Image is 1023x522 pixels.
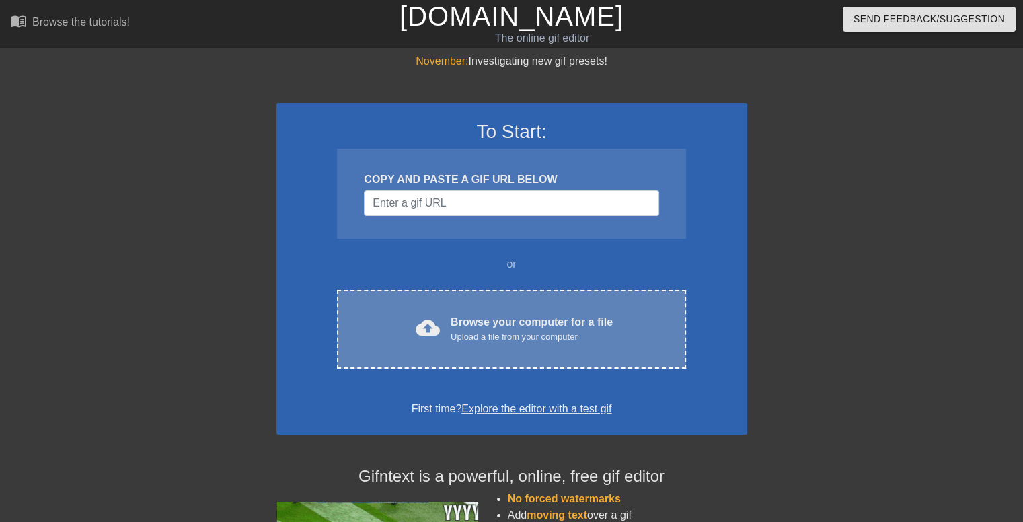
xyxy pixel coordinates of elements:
div: Browse your computer for a file [451,314,613,344]
a: Explore the editor with a test gif [461,403,611,414]
span: moving text [527,509,587,521]
div: The online gif editor [348,30,736,46]
span: menu_book [11,13,27,29]
div: Browse the tutorials! [32,16,130,28]
span: Send Feedback/Suggestion [854,11,1005,28]
div: Investigating new gif presets! [276,53,747,69]
a: [DOMAIN_NAME] [400,1,623,31]
input: Username [364,190,658,216]
div: Upload a file from your computer [451,330,613,344]
button: Send Feedback/Suggestion [843,7,1016,32]
span: cloud_upload [416,315,440,340]
h4: Gifntext is a powerful, online, free gif editor [276,467,747,486]
div: First time? [294,401,730,417]
div: COPY AND PASTE A GIF URL BELOW [364,172,658,188]
h3: To Start: [294,120,730,143]
a: Browse the tutorials! [11,13,130,34]
div: or [311,256,712,272]
span: No forced watermarks [508,493,621,505]
span: November: [416,55,468,67]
